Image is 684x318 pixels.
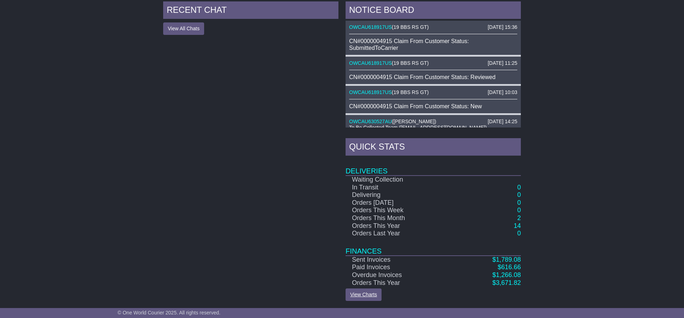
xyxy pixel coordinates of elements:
[346,222,456,230] td: Orders This Year
[492,256,521,263] a: $1,789.08
[346,264,456,271] td: Paid Invoices
[346,279,456,287] td: Orders This Year
[517,207,521,214] a: 0
[346,1,521,21] div: NOTICE BOARD
[498,264,521,271] a: $616.66
[517,191,521,198] a: 0
[492,279,521,286] a: $3,671.82
[394,60,427,66] span: 19 BBS RS GT
[349,60,392,66] a: OWCAU618917US
[492,271,521,278] a: $1,266.08
[488,24,517,30] div: [DATE] 15:36
[349,125,487,130] span: To Be Collected Team ([EMAIL_ADDRESS][DOMAIN_NAME])
[346,256,456,264] td: Sent Invoices
[349,38,517,51] div: CN#0000004915 Claim From Customer Status: SubmittedToCarrier
[349,103,517,110] div: CN#0000004915 Claim From Customer Status: New
[346,214,456,222] td: Orders This Month
[346,238,521,256] td: Finances
[349,24,392,30] a: OWCAU618917US
[517,199,521,206] a: 0
[501,264,521,271] span: 616.66
[346,191,456,199] td: Delivering
[349,60,517,66] div: ( )
[394,89,427,95] span: 19 BBS RS GT
[496,271,521,278] span: 1,266.08
[349,89,517,95] div: ( )
[394,119,435,124] span: [PERSON_NAME]
[496,279,521,286] span: 3,671.82
[496,256,521,263] span: 1,789.08
[349,24,517,30] div: ( )
[346,138,521,157] div: Quick Stats
[118,310,221,316] span: © One World Courier 2025. All rights reserved.
[346,199,456,207] td: Orders [DATE]
[514,222,521,229] a: 14
[163,22,204,35] button: View All Chats
[163,1,338,21] div: RECENT CHAT
[394,24,427,30] span: 19 BBS RS GT
[346,157,521,176] td: Deliveries
[488,89,517,95] div: [DATE] 10:03
[349,74,517,80] div: CN#0000004915 Claim From Customer Status: Reviewed
[349,89,392,95] a: OWCAU618917US
[349,119,517,125] div: ( )
[346,230,456,238] td: Orders Last Year
[346,176,456,184] td: Waiting Collection
[517,184,521,191] a: 0
[517,230,521,237] a: 0
[349,119,392,124] a: OWCAU630527AU
[346,288,382,301] a: View Charts
[346,207,456,214] td: Orders This Week
[488,60,517,66] div: [DATE] 11:25
[517,214,521,221] a: 2
[346,184,456,192] td: In Transit
[488,119,517,125] div: [DATE] 14:25
[346,271,456,279] td: Overdue Invoices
